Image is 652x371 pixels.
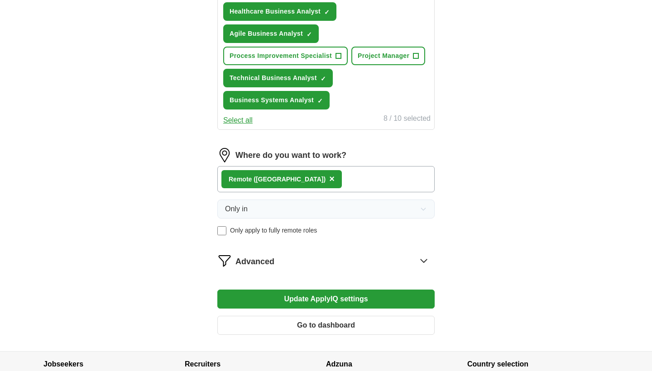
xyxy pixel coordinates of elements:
span: Healthcare Business Analyst [230,7,321,16]
button: Healthcare Business Analyst✓ [223,2,336,21]
span: Technical Business Analyst [230,73,317,83]
button: Process Improvement Specialist [223,47,348,65]
span: Project Manager [358,51,409,61]
span: Only apply to fully remote roles [230,226,317,235]
span: ✓ [321,75,326,82]
button: Only in [217,200,435,219]
span: Business Systems Analyst [230,95,314,105]
img: filter [217,253,232,268]
label: Where do you want to work? [235,149,346,162]
button: Select all [223,115,253,126]
button: Go to dashboard [217,316,435,335]
span: ✓ [307,31,312,38]
div: Remote ([GEOGRAPHIC_DATA]) [229,175,326,184]
span: Process Improvement Specialist [230,51,332,61]
span: Advanced [235,256,274,268]
span: × [329,174,335,184]
span: Agile Business Analyst [230,29,303,38]
button: × [329,172,335,186]
input: Only apply to fully remote roles [217,226,226,235]
button: Technical Business Analyst✓ [223,69,333,87]
span: ✓ [317,97,323,105]
span: ✓ [324,9,330,16]
button: Update ApplyIQ settings [217,290,435,309]
button: Business Systems Analyst✓ [223,91,330,109]
button: Agile Business Analyst✓ [223,24,319,43]
span: Only in [225,204,248,214]
div: 8 / 10 selected [384,113,431,126]
img: location.png [217,148,232,162]
button: Project Manager [351,47,425,65]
